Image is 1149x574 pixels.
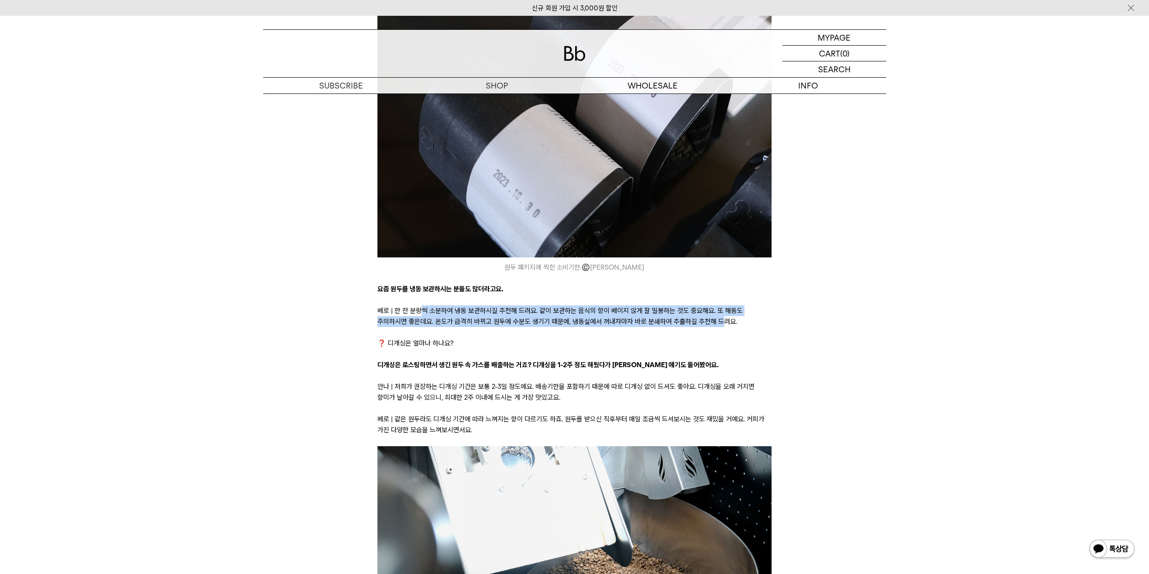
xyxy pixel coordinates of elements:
[377,338,772,349] p: ❓ 디개싱은 얼마나 하나요?
[1089,539,1135,560] img: 카카오톡 채널 1:1 채팅 버튼
[263,78,419,93] a: SUBSCRIBE
[818,30,851,45] p: MYPAGE
[818,61,851,77] p: SEARCH
[819,46,840,61] p: CART
[581,264,590,271] span: ©️
[575,78,730,93] p: WHOLESALE
[782,30,886,46] a: MYPAGE
[377,262,772,273] i: 원두 패키지에 찍힌 소비기한. [PERSON_NAME]
[419,78,575,93] a: SHOP
[840,46,850,61] p: (0)
[377,414,772,435] p: 베로 | 같은 원두라도 디개싱 기간에 따라 느껴지는 향이 다르기도 하죠. 원두를 받으신 직후부터 매일 조금씩 드셔보시는 것도 재밌을 거예요. 커피가 가진 다양한 모습을 느껴보...
[532,4,618,12] a: 신규 회원 가입 시 3,000원 할인
[730,78,886,93] p: INFO
[377,381,772,403] p: 안나 | 저희가 권장하는 디개싱 기간은 보통 2-3일 정도예요. 배송기한을 포함하기 때문에 따로 디개싱 없이 드셔도 좋아요. 디개싱을 오래 거치면 향미가 날아갈 수 있으니, ...
[377,305,772,327] p: 베로 | 한 잔 분량씩 소분하여 냉동 보관하시길 추천해 드려요. 같이 보관하는 음식의 향이 베이지 않게 잘 밀봉하는 것도 중요해요. 또 해동도 주의하시면 좋은데요. 온도가 급...
[782,46,886,61] a: CART (0)
[377,285,503,293] strong: 요즘 원두를 냉동 보관하시는 분들도 많더라고요.
[564,46,586,61] img: 로고
[377,361,719,369] strong: 디개싱은 로스팅하면서 생긴 원두 속 가스를 배출하는 거죠? 디개싱을 1-2주 정도 해뒀다가 [PERSON_NAME] 얘기도 들어봤어요.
